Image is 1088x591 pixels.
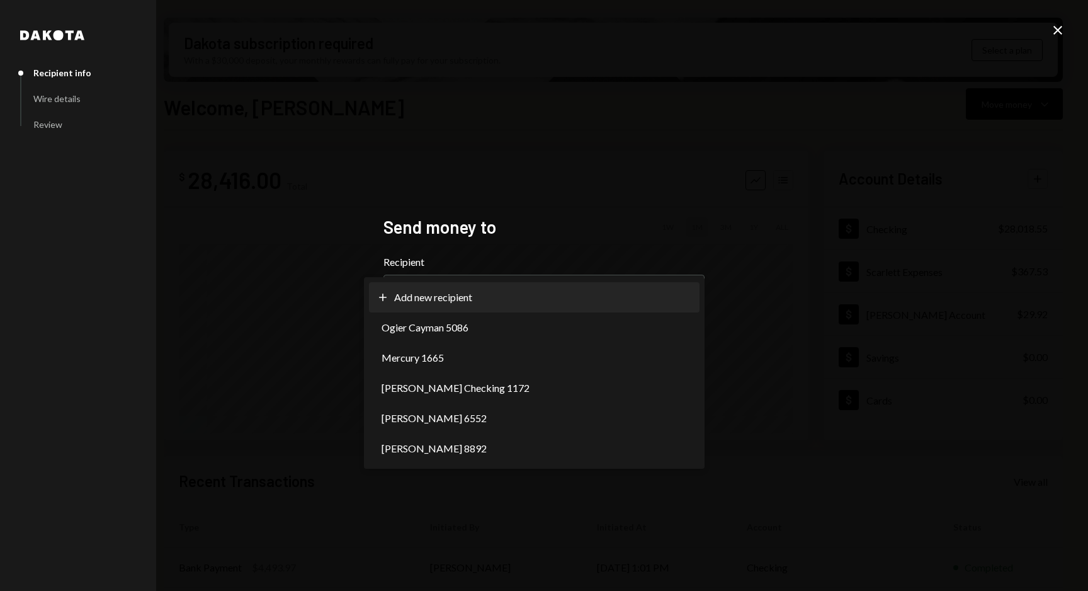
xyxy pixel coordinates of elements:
span: [PERSON_NAME] Checking 1172 [382,381,530,396]
div: Wire details [33,93,81,104]
span: [PERSON_NAME] 6552 [382,411,487,426]
h2: Send money to [383,215,705,239]
span: Mercury 1665 [382,350,444,365]
span: Add new recipient [394,290,472,305]
span: Ogier Cayman 5086 [382,320,468,335]
label: Recipient [383,255,705,270]
div: Review [33,119,62,130]
div: Recipient info [33,67,91,78]
button: Recipient [383,275,705,310]
span: [PERSON_NAME] 8892 [382,441,487,456]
